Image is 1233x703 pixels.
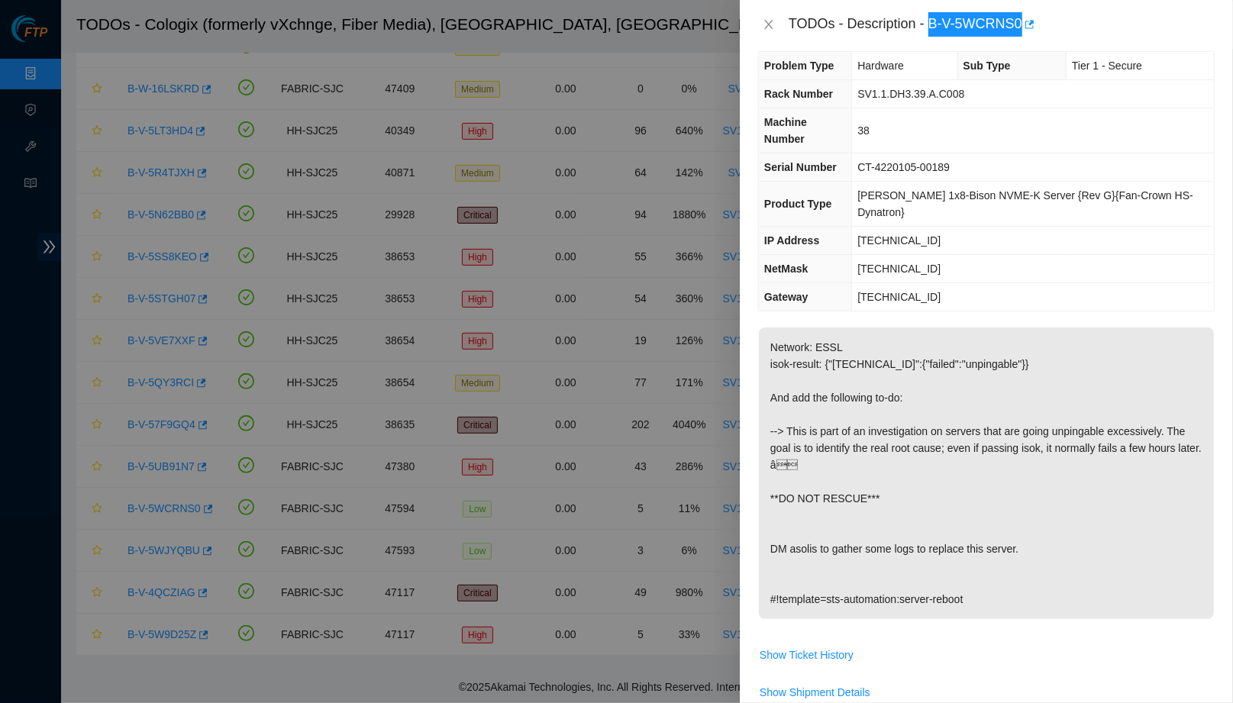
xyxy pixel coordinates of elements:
[759,643,854,667] button: Show Ticket History
[764,234,819,247] span: IP Address
[759,327,1214,619] p: Network: ESSL isok-result: {"[TECHNICAL_ID]":{"failed":"unpingable"}} And add the following to-do...
[764,161,837,173] span: Serial Number
[764,198,831,210] span: Product Type
[764,116,807,145] span: Machine Number
[857,189,1193,218] span: [PERSON_NAME] 1x8-Bison NVME-K Server {Rev G}{Fan-Crown HS-Dynatron}
[857,234,941,247] span: [TECHNICAL_ID]
[758,18,780,32] button: Close
[1072,60,1142,72] span: Tier 1 - Secure
[857,88,964,100] span: SV1.1.DH3.39.A.C008
[857,60,904,72] span: Hardware
[789,12,1215,37] div: TODOs - Description - B-V-5WCRNS0
[760,684,870,701] span: Show Shipment Details
[760,647,854,663] span: Show Ticket History
[764,88,833,100] span: Rack Number
[857,124,870,137] span: 38
[764,291,809,303] span: Gateway
[857,291,941,303] span: [TECHNICAL_ID]
[764,60,834,72] span: Problem Type
[963,60,1011,72] span: Sub Type
[764,263,809,275] span: NetMask
[857,161,950,173] span: CT-4220105-00189
[763,18,775,31] span: close
[857,263,941,275] span: [TECHNICAL_ID]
